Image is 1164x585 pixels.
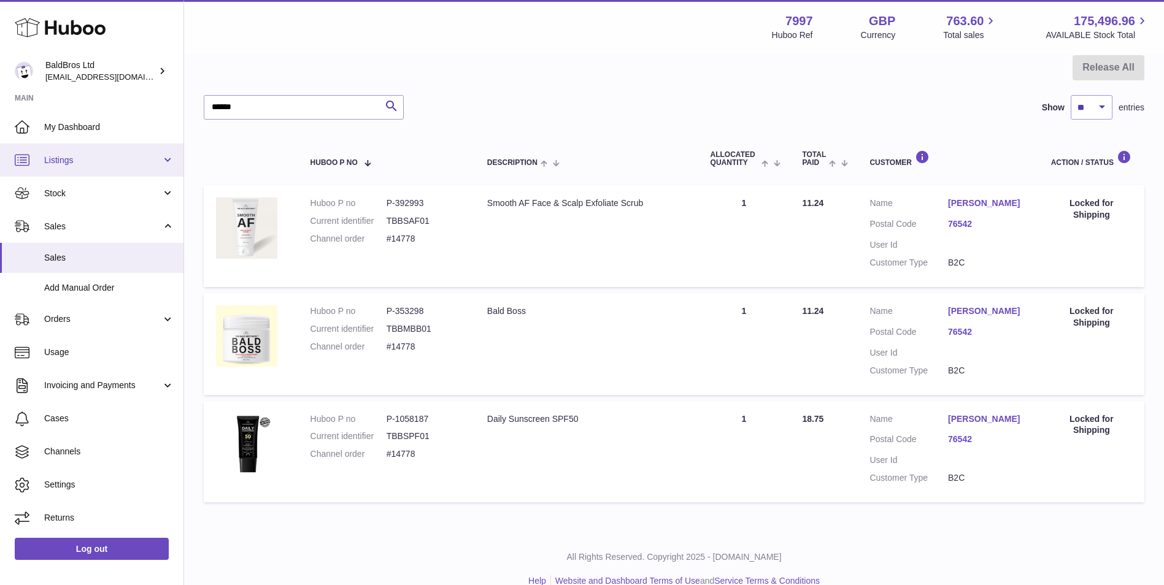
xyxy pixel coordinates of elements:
dt: Customer Type [869,365,948,377]
span: Huboo P no [310,159,358,167]
span: 18.75 [802,414,823,424]
div: Daily Sunscreen SPF50 [487,413,686,425]
dt: Name [869,305,948,320]
dd: P-1058187 [387,413,463,425]
span: Sales [44,221,161,232]
strong: 7997 [785,13,813,29]
dt: Customer Type [869,257,948,269]
dt: Huboo P no [310,305,387,317]
dd: P-353298 [387,305,463,317]
dt: Current identifier [310,323,387,335]
span: Add Manual Order [44,282,174,294]
span: Description [487,159,538,167]
dd: TBBSPF01 [387,430,463,442]
div: Locked for Shipping [1051,305,1132,329]
div: Smooth AF Face & Scalp Exfoliate Scrub [487,197,686,209]
dt: Name [869,413,948,428]
span: 175,496.96 [1074,13,1135,29]
dd: P-392993 [387,197,463,209]
strong: GBP [869,13,895,29]
span: Listings [44,155,161,166]
span: Invoicing and Payments [44,380,161,391]
a: 76542 [948,326,1027,338]
span: ALLOCATED Quantity [711,151,758,167]
dd: B2C [948,472,1027,484]
a: 175,496.96 AVAILABLE Stock Total [1046,13,1149,41]
dd: B2C [948,365,1027,377]
dd: B2C [948,257,1027,269]
dt: Current identifier [310,430,387,442]
dt: User Id [869,454,948,466]
span: Stock [44,188,161,199]
a: [PERSON_NAME] [948,305,1027,317]
dd: #14778 [387,233,463,245]
dd: #14778 [387,341,463,353]
a: [PERSON_NAME] [948,197,1027,209]
span: 11.24 [802,306,823,316]
dt: Channel order [310,448,387,460]
span: AVAILABLE Stock Total [1046,29,1149,41]
p: All Rights Reserved. Copyright 2025 - [DOMAIN_NAME] [194,551,1154,563]
dt: Name [869,197,948,212]
span: Usage [44,346,174,358]
span: Orders [44,313,161,325]
span: Channels [44,446,174,457]
span: 11.24 [802,198,823,208]
div: BaldBros Ltd [45,59,156,83]
div: Locked for Shipping [1051,197,1132,221]
img: 79971687853647.png [216,197,277,259]
dt: Postal Code [869,326,948,341]
a: 76542 [948,218,1027,230]
dt: User Id [869,347,948,359]
dt: Postal Code [869,434,948,448]
dt: User Id [869,239,948,251]
dt: Customer Type [869,472,948,484]
span: [EMAIL_ADDRESS][DOMAIN_NAME] [45,72,180,82]
div: Huboo Ref [772,29,813,41]
label: Show [1042,102,1065,113]
div: Action / Status [1051,150,1132,167]
img: 1758094521.png [216,413,277,475]
a: 763.60 Total sales [943,13,998,41]
span: Returns [44,512,174,524]
td: 1 [698,293,790,395]
a: [PERSON_NAME] [948,413,1027,425]
span: My Dashboard [44,121,174,133]
dd: TBBMBB01 [387,323,463,335]
span: Settings [44,479,174,491]
td: 1 [698,401,790,503]
a: Log out [15,538,169,560]
div: Currency [861,29,896,41]
dt: Huboo P no [310,413,387,425]
img: 79971687853618.png [216,305,277,367]
span: Sales [44,252,174,264]
span: Total paid [802,151,826,167]
td: 1 [698,185,790,287]
dd: #14778 [387,448,463,460]
div: Locked for Shipping [1051,413,1132,437]
dt: Channel order [310,233,387,245]
span: entries [1119,102,1144,113]
dd: TBBSAF01 [387,215,463,227]
dt: Channel order [310,341,387,353]
dt: Huboo P no [310,197,387,209]
div: Bald Boss [487,305,686,317]
img: internalAdmin-7997@internal.huboo.com [15,62,33,80]
div: Customer [869,150,1026,167]
span: Total sales [943,29,998,41]
dt: Current identifier [310,215,387,227]
a: 76542 [948,434,1027,445]
span: Cases [44,413,174,424]
dt: Postal Code [869,218,948,233]
span: 763.60 [946,13,984,29]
